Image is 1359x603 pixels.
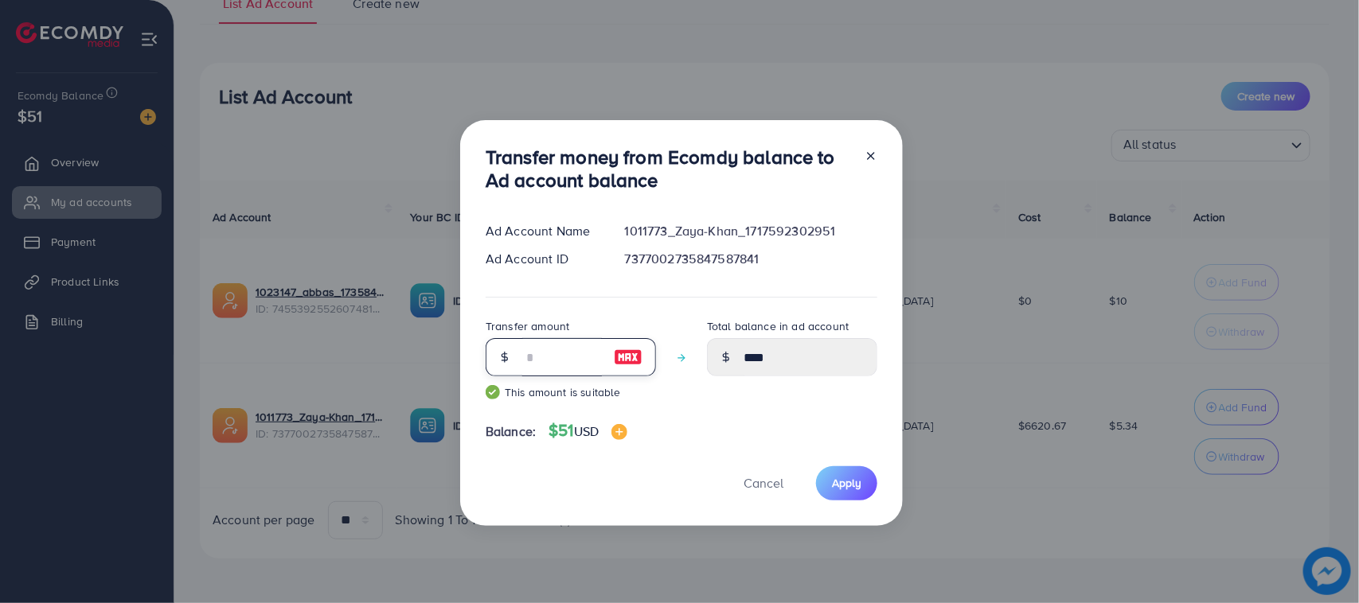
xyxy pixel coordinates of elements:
span: Balance: [486,422,536,441]
label: Total balance in ad account [707,318,849,334]
div: 1011773_Zaya-Khan_1717592302951 [612,222,890,240]
button: Cancel [724,466,803,500]
div: Ad Account Name [473,222,612,240]
h4: $51 [549,421,627,441]
h3: Transfer money from Ecomdy balance to Ad account balance [486,146,852,192]
div: 7377002735847587841 [612,250,890,268]
div: Ad Account ID [473,250,612,268]
img: image [611,424,627,440]
label: Transfer amount [486,318,569,334]
img: guide [486,385,500,399]
img: image [614,348,642,367]
span: Cancel [744,474,783,492]
button: Apply [816,466,877,500]
span: USD [574,422,599,440]
span: Apply [832,475,861,491]
small: This amount is suitable [486,384,656,400]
